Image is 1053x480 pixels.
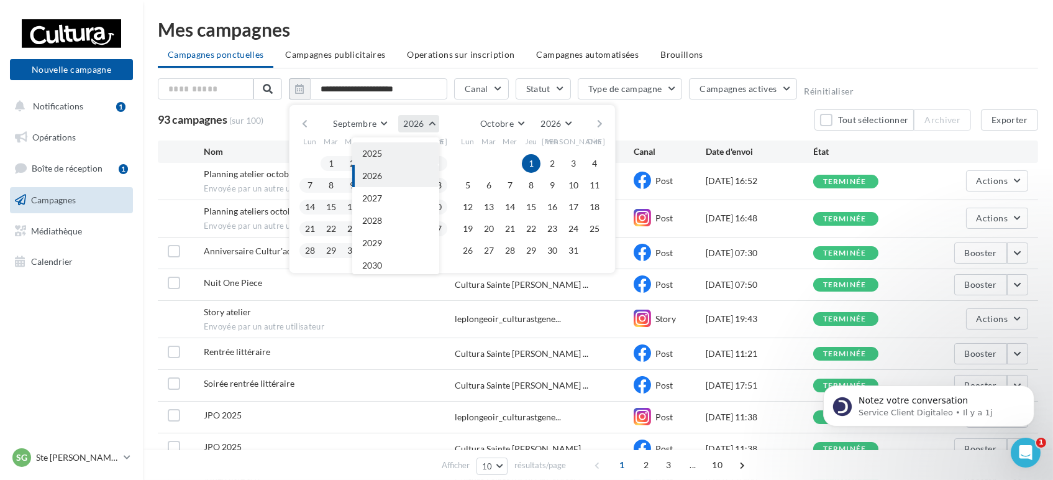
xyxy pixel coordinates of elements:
span: Jeu [367,136,380,147]
div: [DATE] 17:51 [706,379,813,392]
span: Post [655,443,673,454]
button: Booster [954,343,1007,364]
div: 1 [116,102,125,112]
span: ... [683,455,703,475]
span: Octobre [480,118,514,129]
button: 25 [585,219,604,238]
span: JPO 2025 [204,441,242,452]
div: terminée [823,315,867,323]
button: 3 [564,154,583,173]
span: leplongeoir_culturastgene... [455,313,561,325]
a: Campagnes [7,187,135,213]
button: 31 [564,241,583,260]
div: terminée [823,281,867,289]
button: 28 [501,241,519,260]
button: 10 [564,176,583,195]
span: 2030 [362,260,382,270]
button: 28 [301,241,319,260]
button: 2 [543,154,562,173]
span: Actions [977,213,1008,223]
button: Réinitialiser [804,86,854,96]
div: Nom [204,145,455,158]
span: Campagnes [31,195,76,205]
iframe: Intercom live chat [1011,438,1041,468]
span: Cultura Sainte [PERSON_NAME] ... [455,443,588,455]
span: Campagnes automatisées [537,49,639,60]
button: 17 [564,198,583,216]
button: 9 [543,176,562,195]
span: 10 [707,455,727,475]
button: 15 [322,198,340,216]
span: résultats/page [514,459,566,471]
div: Date d'envoi [706,145,813,158]
button: 14 [501,198,519,216]
button: 6 [480,176,498,195]
span: Soirée rentrée littéraire [204,378,294,389]
span: Post [655,213,673,223]
span: 2026 [362,170,382,181]
button: 23 [343,219,362,238]
a: SG Ste [PERSON_NAME] des Bois [10,446,133,469]
span: Post [655,279,673,290]
button: 5 [458,176,477,195]
span: leplongeoir_culturastgene... [455,411,561,423]
span: Campagnes publicitaires [285,49,385,60]
span: Mar [324,136,339,147]
span: Calendrier [31,256,73,267]
span: SG [16,451,27,464]
button: Septembre [328,115,391,132]
button: Booster [954,438,1007,459]
button: 12 [458,198,477,216]
button: 18 [585,198,604,216]
a: Boîte de réception1 [7,155,135,182]
button: 8 [322,176,340,195]
span: Médiathèque [31,225,82,236]
button: 10 [476,458,508,475]
span: JPO 2025 [204,410,242,420]
button: 30 [343,241,362,260]
span: Rentrée littéraire [204,346,270,357]
button: 2026 [398,115,439,132]
span: Post [655,348,673,359]
a: Calendrier [7,249,135,275]
button: Booster [954,274,1007,295]
span: 1 [612,455,632,475]
span: Cultura Sainte [PERSON_NAME] ... [455,279,588,291]
button: Notifications 1 [7,93,130,119]
button: 21 [301,219,319,238]
button: Canal [454,78,509,99]
span: Brouillons [660,49,703,60]
span: Lun [461,136,475,147]
div: [DATE] 11:38 [706,443,813,455]
span: 2026 [403,118,424,129]
span: Lun [303,136,317,147]
button: Archiver [914,109,971,131]
button: 2028 [352,210,439,232]
button: 1 [522,154,540,173]
span: 2028 [362,215,382,226]
div: terminée [823,249,867,257]
button: 19 [458,219,477,238]
button: Actions [966,208,1028,229]
button: 2029 [352,232,439,254]
span: Post [655,247,673,258]
span: Jeu [525,136,537,147]
span: 2026 [540,118,561,129]
button: 20 [480,219,498,238]
span: Mer [345,136,360,147]
button: 2026 [352,165,439,187]
a: Opérations [7,124,135,150]
span: Story atelier [204,307,251,317]
span: Actions [977,313,1008,324]
button: Actions [966,170,1028,192]
button: Tout sélectionner [814,109,914,131]
button: Booster [954,242,1007,264]
span: Cultura Sainte [PERSON_NAME] ... [455,348,588,360]
button: 16 [543,198,562,216]
span: Notifications [33,101,83,111]
div: [DATE] 07:30 [706,247,813,259]
span: Boîte de réception [32,163,103,173]
button: 22 [322,219,340,238]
